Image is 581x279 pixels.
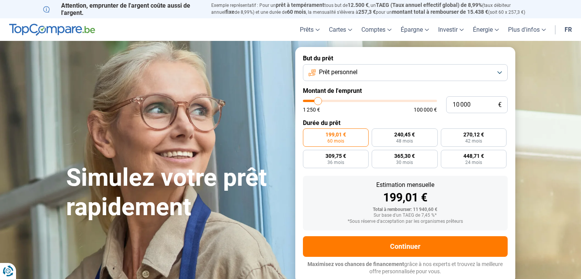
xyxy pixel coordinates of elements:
[468,18,503,41] a: Énergie
[303,261,508,276] p: grâce à nos experts et trouvez la meilleure offre personnalisée pour vous.
[392,9,488,15] span: montant total à rembourser de 15.438 €
[327,160,344,165] span: 36 mois
[319,68,358,76] span: Prêt personnel
[414,107,437,112] span: 100 000 €
[303,64,508,81] button: Prêt personnel
[66,163,286,222] h1: Simulez votre prêt rapidement
[498,102,502,108] span: €
[303,87,508,94] label: Montant de l'emprunt
[303,119,508,127] label: Durée du prêt
[396,139,413,143] span: 48 mois
[211,2,538,16] p: Exemple représentatif : Pour un tous but de , un (taux débiteur annuel de 8,99%) et une durée de ...
[295,18,324,41] a: Prêts
[348,2,369,8] span: 12.500 €
[358,9,376,15] span: 257,3 €
[465,160,482,165] span: 24 mois
[463,132,484,137] span: 270,12 €
[276,2,324,8] span: prêt à tempérament
[287,9,306,15] span: 60 mois
[309,192,502,203] div: 199,01 €
[560,18,576,41] a: fr
[357,18,396,41] a: Comptes
[376,2,482,8] span: TAEG (Taux annuel effectif global) de 8,99%
[325,153,346,159] span: 309,75 €
[303,55,508,62] label: But du prêt
[327,139,344,143] span: 60 mois
[303,236,508,257] button: Continuer
[434,18,468,41] a: Investir
[325,132,346,137] span: 199,01 €
[309,207,502,212] div: Total à rembourser: 11 940,60 €
[309,213,502,218] div: Sur base d'un TAEG de 7,45 %*
[394,153,415,159] span: 365,30 €
[43,2,202,16] p: Attention, emprunter de l'argent coûte aussi de l'argent.
[225,9,235,15] span: fixe
[324,18,357,41] a: Cartes
[503,18,550,41] a: Plus d'infos
[396,160,413,165] span: 30 mois
[307,261,404,267] span: Maximisez vos chances de financement
[9,24,95,36] img: TopCompare
[394,132,415,137] span: 240,45 €
[303,107,320,112] span: 1 250 €
[465,139,482,143] span: 42 mois
[309,219,502,224] div: *Sous réserve d'acceptation par les organismes prêteurs
[463,153,484,159] span: 448,71 €
[396,18,434,41] a: Épargne
[309,182,502,188] div: Estimation mensuelle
